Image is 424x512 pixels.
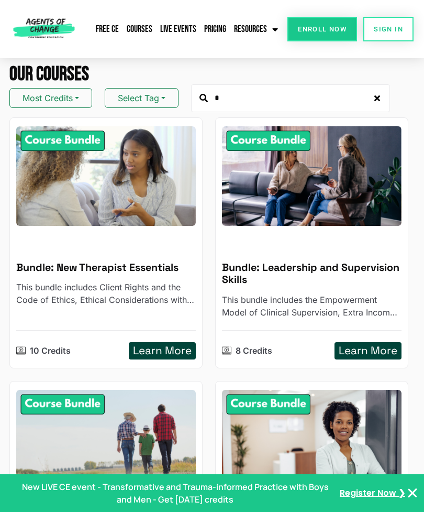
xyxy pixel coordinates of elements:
[133,344,192,357] h5: Learn More
[16,281,196,306] p: This bundle includes Client Rights and the Code of Ethics, Ethical Considerations with Kids and T...
[339,344,397,357] h5: Learn More
[93,17,121,41] a: Free CE
[158,17,199,41] a: Live Events
[16,262,196,274] h5: Bundle: New Therapist Essentials
[374,26,403,32] span: SIGN IN
[222,262,401,286] h5: Bundle: Leadership and Supervision Skills
[236,344,272,357] p: 8 Credits
[222,390,401,489] img: Private Practice Launchpad - 8 Credit CE Bundle
[91,17,281,41] nav: Menu
[287,17,357,41] a: Enroll Now
[30,344,71,357] p: 10 Credits
[9,64,415,84] h2: Our Courses
[16,390,196,489] img: Rural and Underserved Practice - 8 Credit CE Bundle
[363,17,414,41] a: SIGN IN
[202,17,229,41] a: Pricing
[231,17,281,41] a: Resources
[16,126,196,226] img: New Therapist Essentials - 10 Credit CE Bundle
[406,487,419,499] button: Close Banner
[298,26,347,32] span: Enroll Now
[222,293,401,319] p: This bundle includes the Empowerment Model of Clinical Supervision, Extra Income and Business Ski...
[124,17,155,41] a: Courses
[19,481,331,506] p: New LIVE CE event - Transformative and Trauma-informed Practice with Boys and Men - Get [DATE] cr...
[215,117,408,368] a: Leadership and Supervision Skills - 8 Credit CE BundleBundle: Leadership and Supervision SkillsTh...
[222,126,401,226] img: Leadership and Supervision Skills - 8 Credit CE Bundle
[340,487,405,499] a: Register Now ❯
[9,117,203,368] a: New Therapist Essentials - 10 Credit CE BundleBundle: New Therapist EssentialsThis bundle include...
[105,88,178,108] button: Select Tag
[9,88,92,108] button: Most Credits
